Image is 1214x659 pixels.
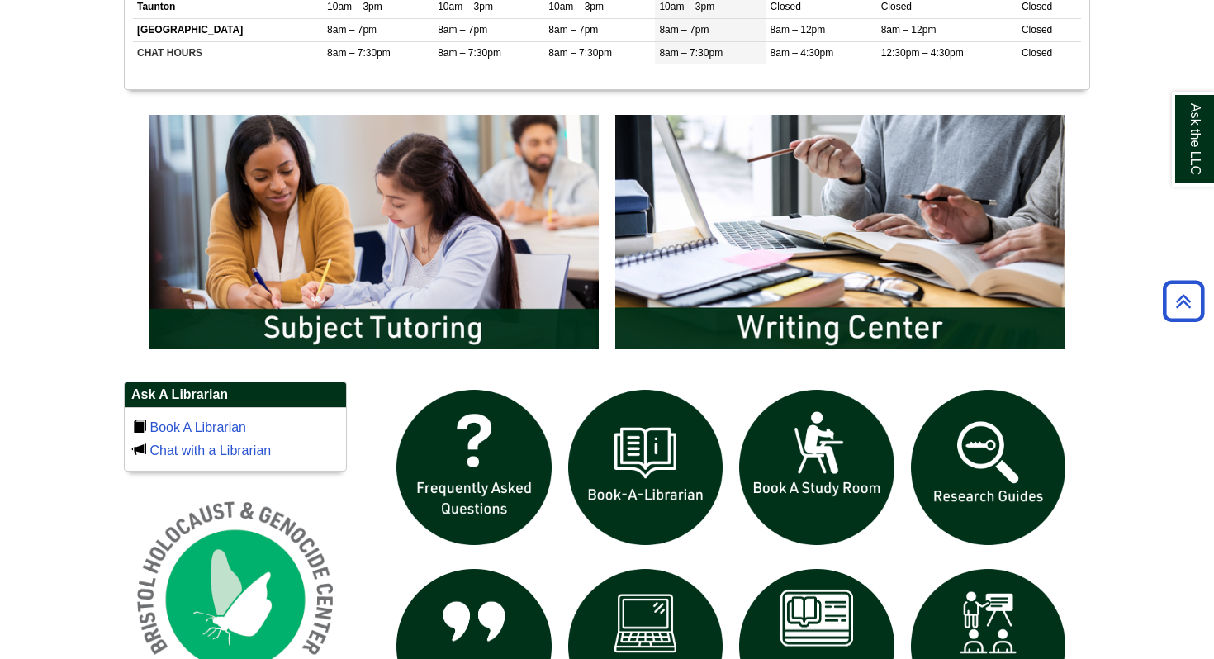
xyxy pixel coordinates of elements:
span: 8am – 7pm [548,24,598,36]
span: 8am – 7pm [327,24,377,36]
td: [GEOGRAPHIC_DATA] [133,18,323,41]
span: 8am – 7pm [659,24,709,36]
span: 8am – 12pm [771,24,826,36]
span: Closed [771,1,801,12]
span: 12:30pm – 4:30pm [881,47,964,59]
span: 8am – 7:30pm [438,47,501,59]
a: Back to Top [1157,290,1210,312]
span: 10am – 3pm [438,1,493,12]
span: 8am – 4:30pm [771,47,834,59]
span: 10am – 3pm [327,1,382,12]
span: Closed [1022,24,1052,36]
img: Subject Tutoring Information [140,107,607,358]
span: 8am – 7pm [438,24,487,36]
span: 8am – 7:30pm [327,47,391,59]
span: 8am – 7:30pm [659,47,723,59]
span: 10am – 3pm [548,1,604,12]
img: Book a Librarian icon links to book a librarian web page [560,382,732,553]
img: Writing Center Information [607,107,1074,358]
img: frequently asked questions [388,382,560,553]
img: Research Guides icon links to research guides web page [903,382,1074,553]
span: Closed [1022,47,1052,59]
span: 10am – 3pm [659,1,714,12]
span: 8am – 12pm [881,24,937,36]
a: Chat with a Librarian [149,443,271,458]
span: 8am – 7:30pm [548,47,612,59]
a: Book A Librarian [149,420,246,434]
span: Closed [881,1,912,12]
img: book a study room icon links to book a study room web page [731,382,903,553]
h2: Ask A Librarian [125,382,346,408]
span: Closed [1022,1,1052,12]
div: slideshow [140,107,1074,365]
td: CHAT HOURS [133,41,323,64]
